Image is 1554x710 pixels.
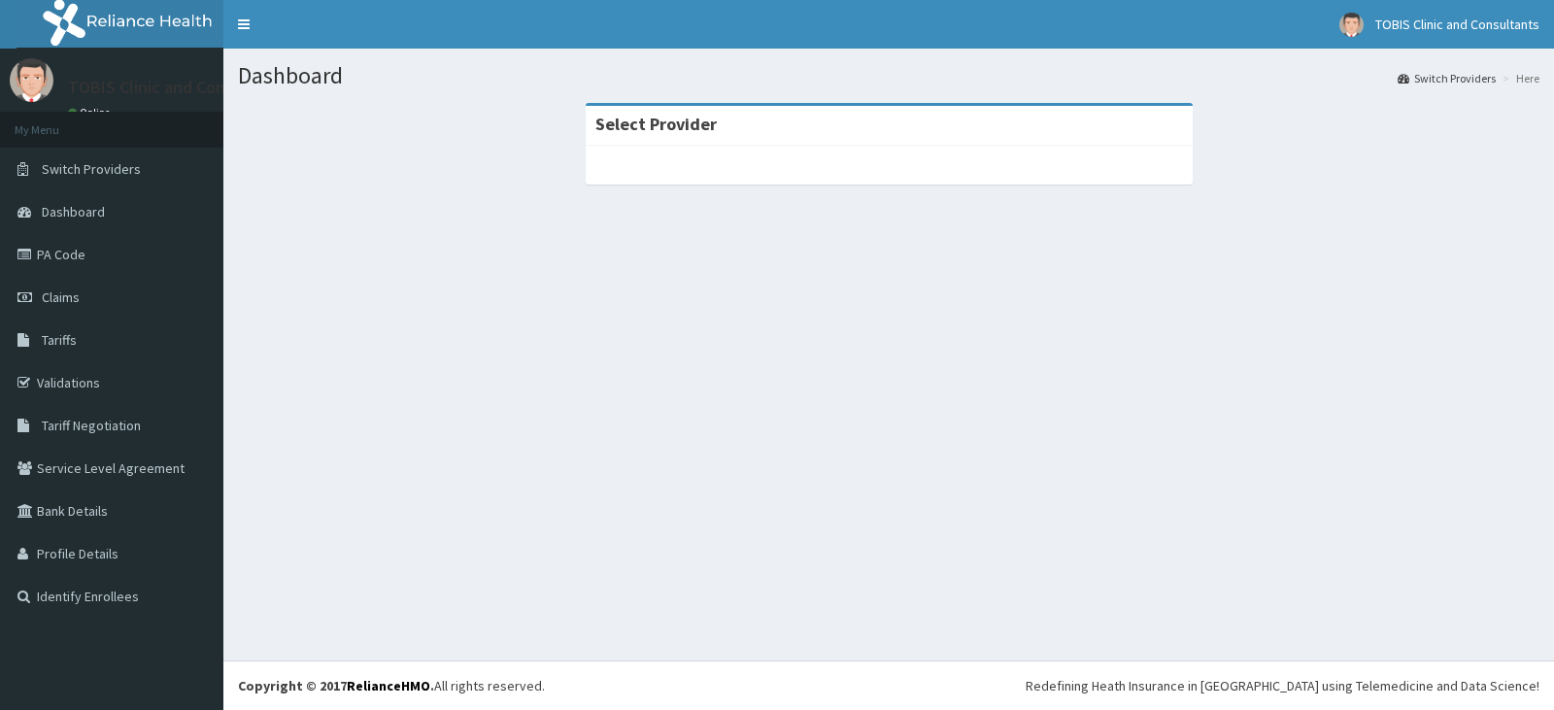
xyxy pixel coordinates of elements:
[1026,676,1539,695] div: Redefining Heath Insurance in [GEOGRAPHIC_DATA] using Telemedicine and Data Science!
[42,331,77,349] span: Tariffs
[238,63,1539,88] h1: Dashboard
[10,58,53,102] img: User Image
[42,160,141,178] span: Switch Providers
[347,677,430,694] a: RelianceHMO
[1398,70,1496,86] a: Switch Providers
[238,677,434,694] strong: Copyright © 2017 .
[1375,16,1539,33] span: TOBIS Clinic and Consultants
[42,417,141,434] span: Tariff Negotiation
[42,203,105,220] span: Dashboard
[595,113,717,135] strong: Select Provider
[68,79,288,96] p: TOBIS Clinic and Consultants
[1498,70,1539,86] li: Here
[42,288,80,306] span: Claims
[223,660,1554,710] footer: All rights reserved.
[68,106,115,119] a: Online
[1339,13,1364,37] img: User Image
